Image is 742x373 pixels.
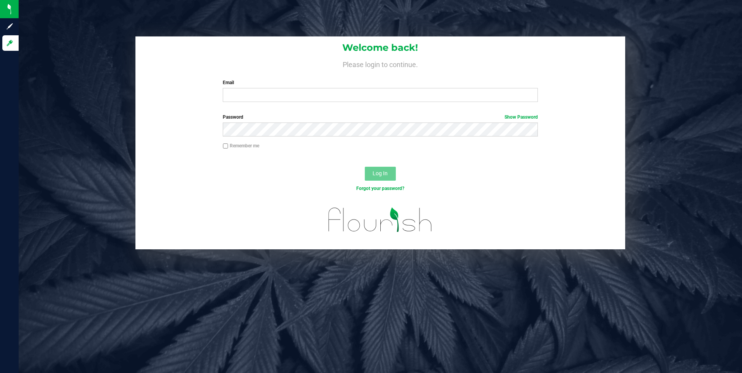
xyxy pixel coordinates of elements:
label: Remember me [223,142,259,149]
input: Remember me [223,143,228,149]
h1: Welcome back! [135,43,626,53]
h4: Please login to continue. [135,59,626,68]
label: Email [223,79,538,86]
a: Show Password [504,114,538,120]
img: flourish_logo.svg [319,200,442,240]
button: Log In [365,167,396,181]
span: Password [223,114,243,120]
span: Log In [373,170,388,176]
inline-svg: Sign up [6,22,14,30]
inline-svg: Log in [6,39,14,47]
a: Forgot your password? [356,186,404,191]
